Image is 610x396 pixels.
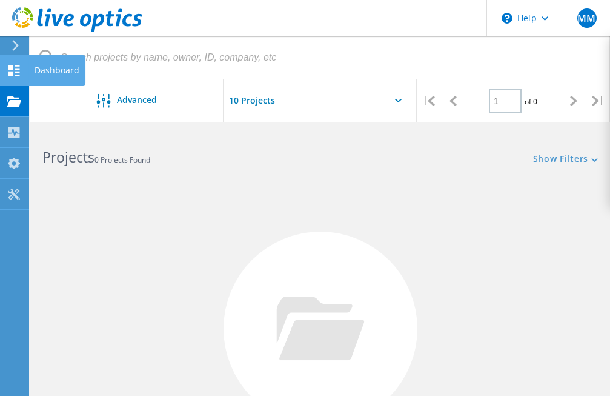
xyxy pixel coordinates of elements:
[502,13,512,24] svg: \n
[42,147,94,167] b: Projects
[417,79,441,122] div: |
[533,155,598,165] a: Show Filters
[525,96,537,107] span: of 0
[94,155,150,165] span: 0 Projects Found
[117,96,157,104] span: Advanced
[577,13,595,23] span: MM
[586,79,610,122] div: |
[12,25,142,34] a: Live Optics Dashboard
[35,66,79,75] div: Dashboard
